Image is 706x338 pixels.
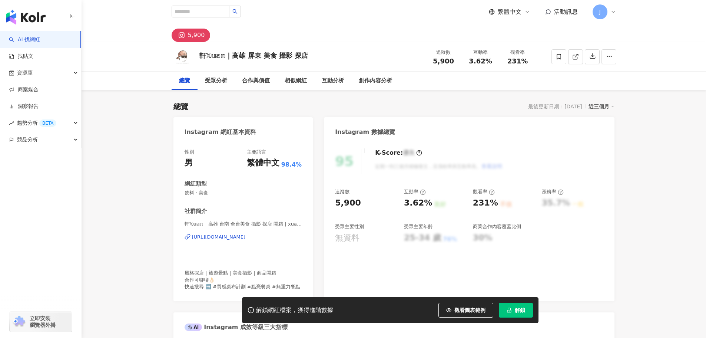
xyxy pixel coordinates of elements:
[185,157,193,169] div: 男
[438,303,493,318] button: 觀看圖表範例
[232,9,238,14] span: search
[473,188,495,195] div: 觀看率
[498,8,521,16] span: 繁體中文
[9,86,39,93] a: 商案媒合
[335,128,395,136] div: Instagram 數據總覽
[30,315,56,328] span: 立即安裝 瀏覽器外掛
[467,49,495,56] div: 互動率
[9,103,39,110] a: 洞察報告
[185,270,300,289] span: 風格探店｜旅遊景點｜美食攝影｜商品開箱 合作可聊聊👌🏻 快速搜尋 ➡️ #質感桌布計劃 #點亮餐桌 #無重力餐點
[404,188,426,195] div: 互動率
[172,46,194,68] img: KOL Avatar
[185,234,302,240] a: [URL][DOMAIN_NAME]
[404,197,432,209] div: 3.62%
[39,119,56,127] div: BETA
[599,8,600,16] span: J
[10,312,72,332] a: chrome extension立即安裝 瀏覽器外掛
[404,223,433,230] div: 受眾主要年齡
[192,234,246,240] div: [URL][DOMAIN_NAME]
[507,308,512,313] span: lock
[335,223,364,230] div: 受眾主要性別
[322,76,344,85] div: 互動分析
[469,58,492,65] span: 3.62%
[185,180,207,188] div: 網紅類型
[430,49,458,56] div: 追蹤數
[242,76,270,85] div: 合作與價值
[188,30,205,40] div: 5,900
[473,197,498,209] div: 231%
[172,29,211,42] button: 5,900
[281,161,302,169] span: 98.4%
[179,76,190,85] div: 總覽
[256,306,333,314] div: 解鎖網紅檔案，獲得進階數據
[247,149,266,155] div: 主要語言
[199,51,308,60] div: 軒𝕏𝕦𝕒𝕟｜高雄 屏東 美食 攝影 探店
[17,131,38,148] span: 競品分析
[185,190,302,196] span: 飲料 · 美食
[173,101,188,112] div: 總覽
[9,53,33,60] a: 找貼文
[335,188,349,195] div: 追蹤數
[454,307,485,313] span: 觀看圖表範例
[247,157,279,169] div: 繁體中文
[359,76,392,85] div: 創作內容分析
[185,207,207,215] div: 社群簡介
[185,128,256,136] div: Instagram 網紅基本資料
[504,49,532,56] div: 觀看率
[542,188,564,195] div: 漲粉率
[185,323,288,331] div: Instagram 成效等級三大指標
[6,10,46,24] img: logo
[17,115,56,131] span: 趨勢分析
[335,232,359,244] div: 無資料
[589,102,614,111] div: 近三個月
[528,104,582,109] div: 最後更新日期：[DATE]
[185,221,302,227] span: 軒𝕏𝕦𝕒𝕟｜高雄 台南 全台美食 攝影 探店 開箱 | xuansshashin
[433,57,454,65] span: 5,900
[9,36,40,43] a: searchAI 找網紅
[205,76,227,85] div: 受眾分析
[285,76,307,85] div: 相似網紅
[473,223,521,230] div: 商業合作內容覆蓋比例
[12,316,26,328] img: chrome extension
[335,197,361,209] div: 5,900
[507,58,528,65] span: 231%
[499,303,533,318] button: 解鎖
[17,65,33,81] span: 資源庫
[554,8,578,15] span: 活動訊息
[185,324,202,331] div: AI
[185,149,194,155] div: 性別
[375,149,422,157] div: K-Score :
[515,307,525,313] span: 解鎖
[9,121,14,126] span: rise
